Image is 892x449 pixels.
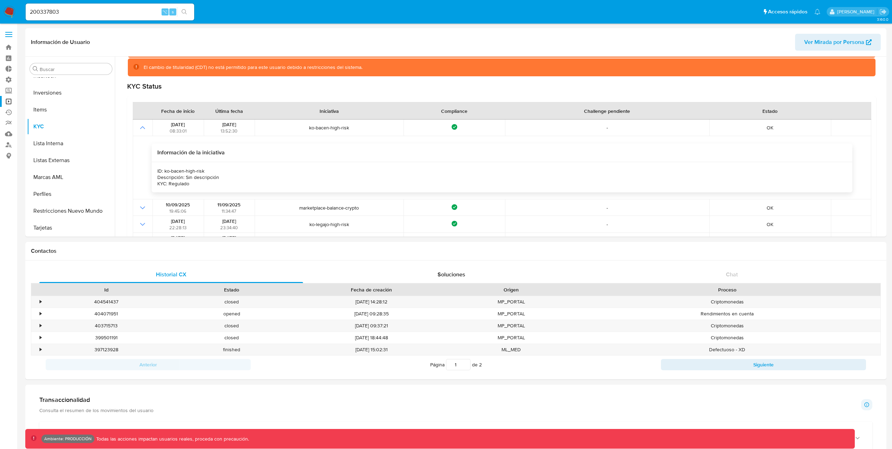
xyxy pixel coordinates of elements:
[879,8,887,15] a: Salir
[574,296,880,308] div: Criptomonedas
[177,7,191,17] button: search-icon
[453,286,569,293] div: Origen
[661,359,866,370] button: Siguiente
[27,84,115,101] button: Inversiones
[294,308,448,320] div: [DATE] 09:28:35
[837,8,877,15] p: leidy.martinez@mercadolibre.com.co
[574,332,880,344] div: Criptomonedas
[27,186,115,203] button: Perfiles
[169,320,294,332] div: closed
[448,344,574,355] div: ML_MED
[448,332,574,344] div: MP_PORTAL
[294,332,448,344] div: [DATE] 18:44:48
[804,34,864,51] span: Ver Mirada por Persona
[156,270,186,278] span: Historial CX
[768,8,807,15] span: Accesos rápidos
[27,118,115,135] button: KYC
[27,135,115,152] button: Lista Interna
[44,320,169,332] div: 403715713
[44,344,169,355] div: 397123928
[438,270,465,278] span: Soluciones
[448,320,574,332] div: MP_PORTAL
[574,320,880,332] div: Criptomonedas
[27,101,115,118] button: Items
[169,332,294,344] div: closed
[430,359,482,370] span: Página de
[44,437,92,440] p: Ambiente: PRODUCCIÓN
[294,320,448,332] div: [DATE] 09:37:21
[44,332,169,344] div: 399501191
[48,286,164,293] div: Id
[169,308,294,320] div: opened
[27,219,115,236] button: Tarjetas
[579,286,875,293] div: Proceso
[27,169,115,186] button: Marcas AML
[27,152,115,169] button: Listas Externas
[27,203,115,219] button: Restricciones Nuevo Mundo
[44,296,169,308] div: 404541437
[169,296,294,308] div: closed
[299,286,444,293] div: Fecha de creación
[94,436,249,442] p: Todas las acciones impactan usuarios reales, proceda con precaución.
[40,66,109,72] input: Buscar
[448,308,574,320] div: MP_PORTAL
[726,270,738,278] span: Chat
[40,310,41,317] div: •
[26,7,194,17] input: Buscar usuario o caso...
[33,66,38,72] button: Buscar
[162,8,168,15] span: ⌥
[294,344,448,355] div: [DATE] 15:02:31
[31,39,90,46] h1: Información de Usuario
[795,34,881,51] button: Ver Mirada por Persona
[31,248,881,255] h1: Contactos
[172,8,174,15] span: s
[174,286,289,293] div: Estado
[574,308,880,320] div: Rendimientos en cuenta
[40,322,41,329] div: •
[46,359,251,370] button: Anterior
[169,344,294,355] div: finished
[574,344,880,355] div: Defectuoso - XD
[44,308,169,320] div: 404071951
[814,9,820,15] a: Notificaciones
[40,299,41,305] div: •
[40,346,41,353] div: •
[40,334,41,341] div: •
[294,296,448,308] div: [DATE] 14:28:12
[479,361,482,368] span: 2
[448,296,574,308] div: MP_PORTAL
